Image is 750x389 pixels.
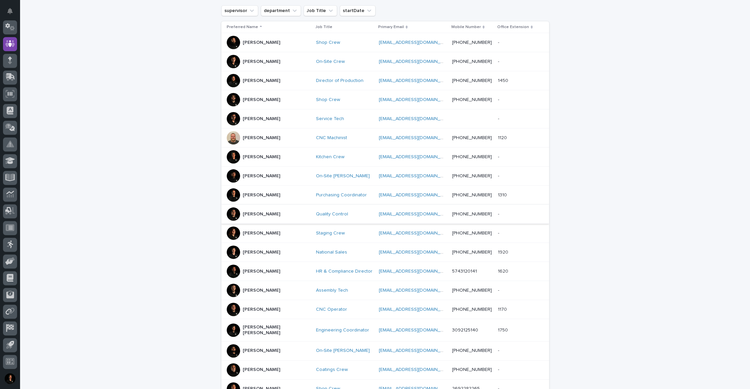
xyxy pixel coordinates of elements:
p: [PERSON_NAME] [243,307,280,312]
a: National Sales [316,250,347,255]
p: - [498,115,501,122]
a: Coatings Crew [316,367,348,373]
a: [EMAIL_ADDRESS][DOMAIN_NAME] [379,250,454,255]
a: [EMAIL_ADDRESS][DOMAIN_NAME] [379,288,454,293]
tr: [PERSON_NAME]HR & Compliance Director [EMAIL_ADDRESS][DOMAIN_NAME] 574312014116201620 [221,262,549,281]
a: [PHONE_NUMBER] [452,155,492,159]
p: [PERSON_NAME] [243,40,280,45]
p: - [498,38,501,45]
p: [PERSON_NAME] [243,211,280,217]
a: [PHONE_NUMBER] [452,193,492,197]
a: 5743120141 [452,269,477,274]
p: 1750 [498,326,509,333]
a: [EMAIL_ADDRESS][DOMAIN_NAME] [379,135,454,140]
tr: [PERSON_NAME]On-Site [PERSON_NAME] [EMAIL_ADDRESS][DOMAIN_NAME] [PHONE_NUMBER]-- [221,167,549,186]
p: [PERSON_NAME] [243,230,280,236]
a: [PHONE_NUMBER] [452,135,492,140]
div: Notifications [8,8,17,19]
a: [EMAIL_ADDRESS][DOMAIN_NAME] [379,231,454,235]
a: [EMAIL_ADDRESS][DOMAIN_NAME] [379,367,454,372]
a: [EMAIL_ADDRESS][DOMAIN_NAME] [379,307,454,312]
a: Engineering Coordinator [316,327,369,333]
tr: [PERSON_NAME]Director of Production [EMAIL_ADDRESS][DOMAIN_NAME] [PHONE_NUMBER]14501450 [221,71,549,90]
a: [EMAIL_ADDRESS][DOMAIN_NAME] [379,193,454,197]
p: - [498,96,501,103]
p: - [498,153,501,160]
a: [EMAIL_ADDRESS][DOMAIN_NAME] [379,269,454,274]
p: [PERSON_NAME] [243,154,280,160]
a: [EMAIL_ADDRESS][DOMAIN_NAME] [379,116,454,121]
p: 1620 [498,267,510,274]
a: [EMAIL_ADDRESS][DOMAIN_NAME] [379,348,454,353]
tr: [PERSON_NAME]Shop Crew [EMAIL_ADDRESS][DOMAIN_NAME] [PHONE_NUMBER]-- [221,90,549,109]
a: Quality Control [316,211,348,217]
a: [EMAIL_ADDRESS][DOMAIN_NAME] [379,328,454,332]
p: [PERSON_NAME] [243,288,280,293]
a: [PHONE_NUMBER] [452,288,492,293]
a: [PHONE_NUMBER] [452,231,492,235]
tr: [PERSON_NAME]Coatings Crew [EMAIL_ADDRESS][DOMAIN_NAME] [PHONE_NUMBER]-- [221,360,549,379]
a: On-Site [PERSON_NAME] [316,348,370,354]
a: [EMAIL_ADDRESS][DOMAIN_NAME] [379,40,454,45]
tr: [PERSON_NAME]Quality Control [EMAIL_ADDRESS][DOMAIN_NAME] [PHONE_NUMBER]-- [221,205,549,224]
tr: [PERSON_NAME]National Sales [EMAIL_ADDRESS][DOMAIN_NAME] [PHONE_NUMBER]19201920 [221,243,549,262]
a: CNC Operator [316,307,347,312]
a: [PHONE_NUMBER] [452,40,492,45]
p: 1170 [498,305,508,312]
a: [EMAIL_ADDRESS][DOMAIN_NAME] [379,97,454,102]
button: department [261,5,301,16]
tr: [PERSON_NAME]On-Site [PERSON_NAME] [EMAIL_ADDRESS][DOMAIN_NAME] [PHONE_NUMBER]-- [221,341,549,360]
a: Service Tech [316,116,344,122]
a: On-Site Crew [316,59,345,65]
a: HR & Compliance Director [316,269,372,274]
p: - [498,58,501,65]
p: [PERSON_NAME] [PERSON_NAME] [243,324,310,336]
p: [PERSON_NAME] [243,367,280,373]
a: [PHONE_NUMBER] [452,367,492,372]
p: - [498,210,501,217]
a: [PHONE_NUMBER] [452,348,492,353]
a: [PHONE_NUMBER] [452,250,492,255]
a: [PHONE_NUMBER] [452,59,492,64]
tr: [PERSON_NAME]Purchasing Coordinator [EMAIL_ADDRESS][DOMAIN_NAME] [PHONE_NUMBER]13101310 [221,186,549,205]
p: 1450 [498,77,510,84]
p: - [498,286,501,293]
a: Kitchen Crew [316,154,344,160]
a: Assembly Tech [316,288,348,293]
a: [PHONE_NUMBER] [452,78,492,83]
a: Shop Crew [316,97,340,103]
p: 1920 [498,248,510,255]
a: Purchasing Coordinator [316,192,367,198]
p: - [498,172,501,179]
tr: [PERSON_NAME]Kitchen Crew [EMAIL_ADDRESS][DOMAIN_NAME] [PHONE_NUMBER]-- [221,148,549,167]
tr: [PERSON_NAME]On-Site Crew [EMAIL_ADDRESS][DOMAIN_NAME] [PHONE_NUMBER]-- [221,52,549,71]
p: [PERSON_NAME] [243,78,280,84]
p: Mobile Number [451,23,481,31]
button: startDate [340,5,376,16]
tr: [PERSON_NAME]Service Tech [EMAIL_ADDRESS][DOMAIN_NAME] -- [221,109,549,128]
tr: [PERSON_NAME]CNC Operator [EMAIL_ADDRESS][DOMAIN_NAME] [PHONE_NUMBER]11701170 [221,300,549,319]
a: On-Site [PERSON_NAME] [316,173,370,179]
a: [PHONE_NUMBER] [452,212,492,216]
p: 1120 [498,134,508,141]
tr: [PERSON_NAME] [PERSON_NAME]Engineering Coordinator [EMAIL_ADDRESS][DOMAIN_NAME] 309212514017501750 [221,319,549,342]
p: [PERSON_NAME] [243,250,280,255]
a: [PHONE_NUMBER] [452,307,492,312]
a: Shop Crew [316,40,340,45]
a: [EMAIL_ADDRESS][DOMAIN_NAME] [379,174,454,178]
p: [PERSON_NAME] [243,116,280,122]
p: - [498,229,501,236]
a: [EMAIL_ADDRESS][DOMAIN_NAME] [379,78,454,83]
tr: [PERSON_NAME]Staging Crew [EMAIL_ADDRESS][DOMAIN_NAME] [PHONE_NUMBER]-- [221,224,549,243]
p: Job Title [315,23,332,31]
p: [PERSON_NAME] [243,348,280,354]
p: [PERSON_NAME] [243,135,280,141]
p: [PERSON_NAME] [243,59,280,65]
p: [PERSON_NAME] [243,269,280,274]
a: Director of Production [316,78,363,84]
a: [EMAIL_ADDRESS][DOMAIN_NAME] [379,59,454,64]
p: Office Extension [497,23,529,31]
tr: [PERSON_NAME]Assembly Tech [EMAIL_ADDRESS][DOMAIN_NAME] [PHONE_NUMBER]-- [221,281,549,300]
a: Staging Crew [316,230,345,236]
a: [PHONE_NUMBER] [452,97,492,102]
